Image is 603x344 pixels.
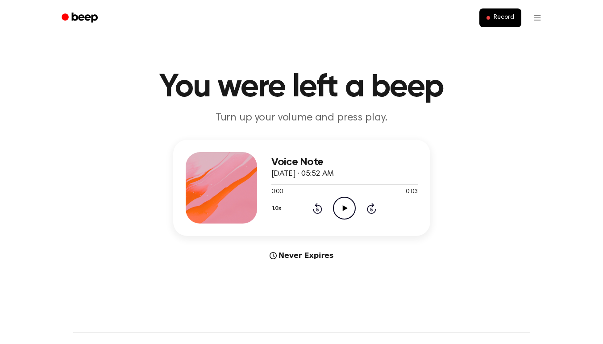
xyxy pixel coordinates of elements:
p: Turn up your volume and press play. [130,111,473,125]
button: Open menu [527,7,548,29]
div: Never Expires [173,250,430,261]
button: Record [479,8,521,27]
button: 1.0x [271,201,285,216]
a: Beep [55,9,106,27]
span: 0:03 [406,187,417,197]
h3: Voice Note [271,156,418,168]
span: 0:00 [271,187,283,197]
h1: You were left a beep [73,71,530,104]
span: Record [494,14,514,22]
span: [DATE] · 05:52 AM [271,170,334,178]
